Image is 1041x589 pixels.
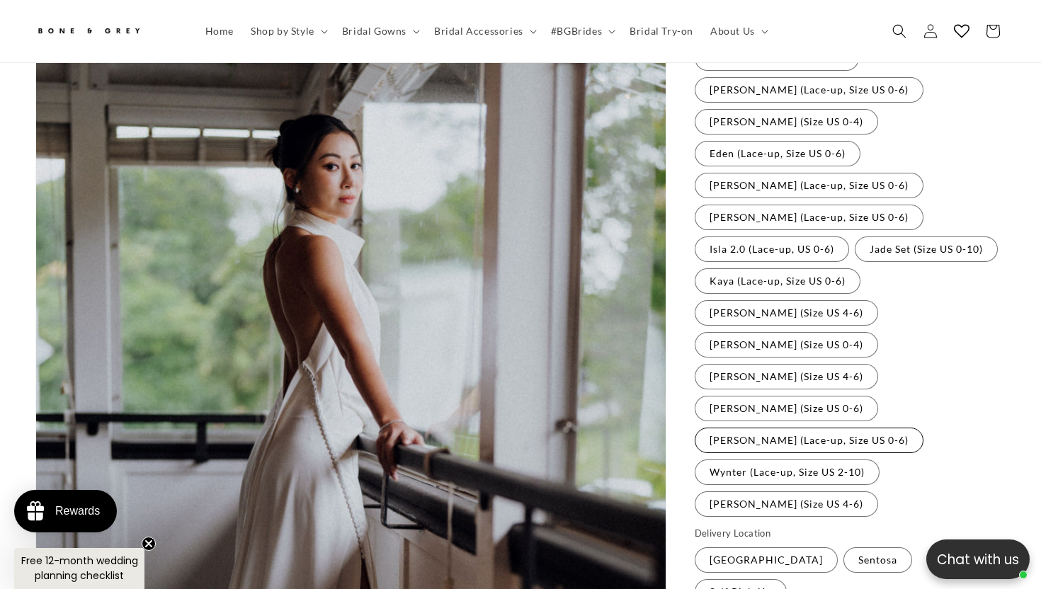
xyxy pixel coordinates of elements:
div: Free 12-month wedding planning checklistClose teaser [14,548,144,589]
button: Write a review [876,21,970,45]
summary: Bridal Accessories [426,16,542,46]
span: Shop by Style [251,25,314,38]
button: Open chatbox [926,539,1030,579]
summary: Bridal Gowns [334,16,426,46]
span: About Us [710,25,755,38]
div: Rewards [55,505,100,517]
span: Bridal Accessories [434,25,523,38]
label: [PERSON_NAME] (Size US 4-6) [695,491,878,517]
label: [PERSON_NAME] (Size US 4-6) [695,300,878,326]
label: [PERSON_NAME] (Lace-up, Size US 0-6) [695,428,923,453]
img: Bone and Grey Bridal [35,20,142,43]
label: [PERSON_NAME] (Lace-up, Size US 0-6) [695,77,923,103]
span: #BGBrides [551,25,602,38]
label: [GEOGRAPHIC_DATA] [695,547,838,573]
label: [PERSON_NAME] (Lace-up, Size US 0-6) [695,205,923,230]
label: [PERSON_NAME] (Size US 4-6) [695,364,878,389]
p: Chat with us [926,549,1030,570]
summary: Search [884,16,915,47]
label: Sentosa [843,547,912,573]
a: Home [197,16,242,46]
a: Write a review [94,81,157,92]
label: Jade Set (Size US 0-10) [855,236,998,262]
span: Home [205,25,234,38]
label: [PERSON_NAME] (Size US 0-4) [695,332,878,358]
span: Free 12-month wedding planning checklist [21,554,138,583]
label: [PERSON_NAME] (Size US 0-4) [695,109,878,135]
label: [PERSON_NAME] (Lace-up, Size US 0-6) [695,173,923,198]
legend: Delivery Location [695,527,773,541]
a: Bridal Try-on [621,16,702,46]
summary: #BGBrides [542,16,621,46]
summary: About Us [702,16,774,46]
a: Bone and Grey Bridal [30,14,183,48]
span: Bridal Gowns [342,25,406,38]
label: Eden (Lace-up, Size US 0-6) [695,141,860,166]
summary: Shop by Style [242,16,334,46]
button: Close teaser [142,537,156,551]
span: Bridal Try-on [630,25,693,38]
label: [PERSON_NAME] (Size US 0-6) [695,396,878,421]
label: Isla 2.0 (Lace-up, US 0-6) [695,236,849,262]
label: Wynter (Lace-up, Size US 2-10) [695,459,880,485]
label: Kaya (Lace-up, Size US 0-6) [695,268,860,294]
